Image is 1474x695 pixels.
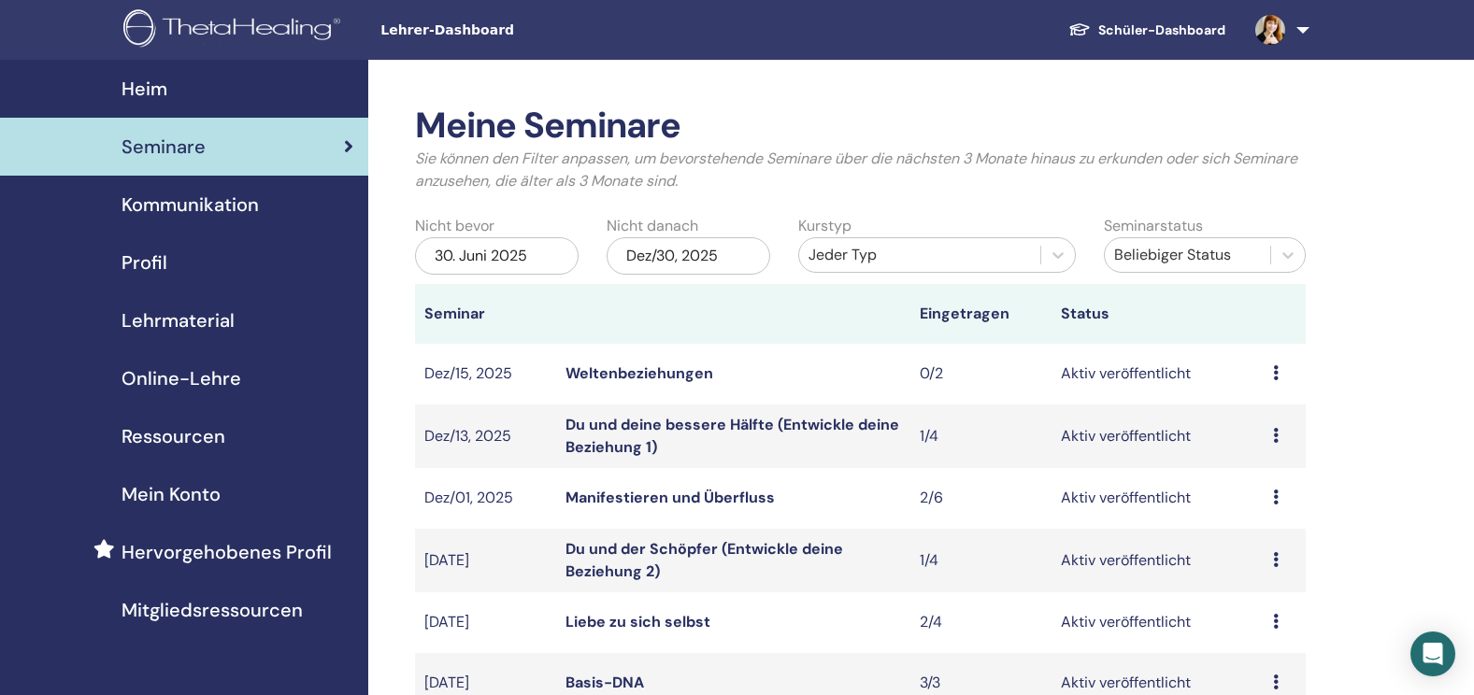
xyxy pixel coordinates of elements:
td: 2/6 [910,468,1052,529]
td: Aktiv veröffentlicht [1052,468,1264,529]
span: Online-Lehre [122,364,241,392]
img: logo.png [123,9,347,51]
span: Mein Konto [122,480,221,508]
a: Du und der Schöpfer (Entwickle deine Beziehung 2) [565,539,843,581]
p: Sie können den Filter anpassen, um bevorstehende Seminare über die nächsten 3 Monate hinaus zu er... [415,148,1306,192]
div: 30. Juni 2025 [415,237,579,275]
td: 1/4 [910,529,1052,592]
a: Schüler-Dashboard [1053,13,1240,48]
td: [DATE] [415,592,556,653]
a: Basis-DNA [565,673,644,692]
td: Aktiv veröffentlicht [1052,592,1264,653]
span: Hervorgehobenes Profil [122,538,332,566]
td: Dez/13, 2025 [415,404,556,468]
td: Aktiv veröffentlicht [1052,404,1264,468]
a: Liebe zu sich selbst [565,612,710,631]
span: Ressourcen [122,422,225,450]
a: Manifestieren und Überfluss [565,488,775,507]
span: Lehrer-Dashboard [380,21,661,40]
img: default.jpg [1255,15,1285,45]
td: Dez/01, 2025 [415,468,556,529]
div: Dez/30, 2025 [607,237,770,275]
th: Status [1052,284,1264,344]
td: 0/2 [910,344,1052,404]
label: Seminarstatus [1104,215,1203,237]
a: Du und deine bessere Hälfte (Entwickle deine Beziehung 1) [565,415,899,457]
th: Seminar [415,284,556,344]
span: Lehrmaterial [122,306,235,334]
div: Öffnen Sie den Intercom Messenger [1410,631,1455,676]
span: Kommunikation [122,191,259,219]
img: graduation-cap-white.svg [1068,21,1091,37]
a: Weltenbeziehungen [565,363,713,383]
td: Aktiv veröffentlicht [1052,529,1264,592]
label: Kurstyp [798,215,851,237]
label: Nicht bevor [415,215,494,237]
div: Jeder Typ [809,244,1032,266]
td: Dez/15, 2025 [415,344,556,404]
span: Profil [122,248,167,277]
td: Aktiv veröffentlicht [1052,344,1264,404]
td: [DATE] [415,529,556,592]
font: Schüler-Dashboard [1098,21,1225,38]
label: Nicht danach [607,215,698,237]
span: Mitgliedsressourcen [122,596,303,624]
span: Heim [122,75,167,103]
td: 1/4 [910,404,1052,468]
div: Beliebiger Status [1114,244,1261,266]
h2: Meine Seminare [415,105,1306,148]
th: Eingetragen [910,284,1052,344]
span: Seminare [122,133,206,161]
td: 2/4 [910,592,1052,653]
